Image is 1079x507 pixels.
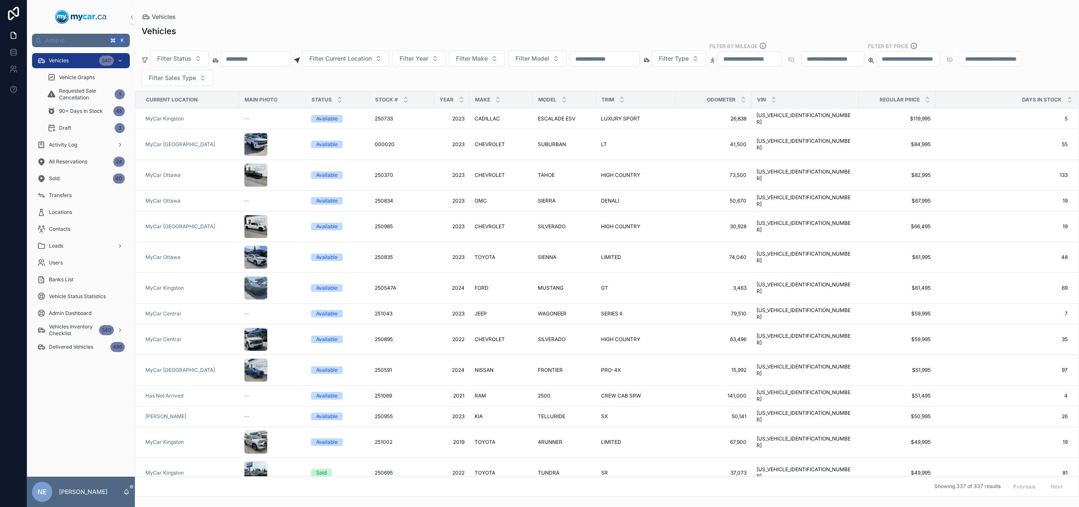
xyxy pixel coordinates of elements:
[538,285,564,291] span: MUSTANG
[439,367,464,374] a: 2024
[311,223,365,230] a: Available
[601,336,671,343] a: HIGH COUNTRY
[316,366,338,374] div: Available
[681,115,746,122] a: 26,838
[515,54,549,63] span: Filter Model
[99,325,114,335] div: 340
[475,197,528,204] a: GMC
[375,115,429,122] a: 250733
[757,112,854,125] span: [US_VEHICLE_IDENTIFICATION_NUMBER]
[145,115,184,122] a: MyCar Kingston
[538,285,591,291] a: MUSTANG
[375,310,392,317] span: 251043
[681,223,746,230] a: 30,928
[538,310,566,317] span: WAGONEER
[864,172,931,179] a: $82,995
[601,367,621,374] span: PRO-4X
[311,284,365,292] a: Available
[145,197,234,204] a: MyCar Ottawa
[475,285,489,291] span: FORD
[757,333,854,346] span: [US_VEHICLE_IDENTIFICATION_NUMBER]
[145,254,180,261] a: MyCar Ottawa
[311,253,365,261] a: Available
[757,307,854,320] span: [US_VEHICLE_IDENTIFICATION_NUMBER]
[115,123,125,133] div: 3
[538,115,591,122] a: ESCALADE ESV
[27,47,135,366] div: scrollable content
[375,115,393,122] span: 250733
[145,285,184,291] a: MyCar Kingston
[439,254,464,261] span: 2023
[475,254,495,261] span: TOYOTA
[601,285,671,291] a: GT
[601,285,608,291] span: GT
[538,115,575,122] span: ESCALADE ESV
[936,310,1068,317] span: 7
[375,254,429,261] a: 250835
[538,172,555,179] span: TAHOE
[709,42,757,50] label: Filter By Mileage
[757,168,854,182] a: [US_VEHICLE_IDENTIFICATION_NUMBER]
[864,223,931,230] a: $66,495
[439,141,464,148] span: 2023
[601,115,671,122] a: LUXURY SPORT
[145,197,180,204] span: MyCar Ottawa
[316,310,338,318] div: Available
[538,367,563,374] span: FRONTIER
[49,175,59,182] span: Sold
[439,285,464,291] span: 2024
[681,141,746,148] a: 41,500
[936,115,1068,122] a: 5
[145,141,215,148] span: MyCar [GEOGRAPHIC_DATA]
[439,223,464,230] a: 2023
[475,197,487,204] span: GMC
[439,310,464,317] a: 2023
[601,172,640,179] span: HIGH COUNTRY
[244,115,301,122] a: --
[49,158,87,165] span: All Reservations
[375,141,429,148] a: 000020
[601,223,640,230] span: HIGH COUNTRY
[145,367,215,374] span: MyCar [GEOGRAPHIC_DATA]
[475,115,500,122] span: CADILLAC
[49,192,72,199] span: Transfers
[936,223,1068,230] span: 19
[864,336,931,343] span: $59,995
[145,367,234,374] a: MyCar [GEOGRAPHIC_DATA]
[538,367,591,374] a: FRONTIER
[475,367,494,374] span: NISSAN
[681,336,746,343] a: 63,496
[475,172,505,179] span: CHEVROLET
[45,37,105,44] span: Jump to...
[864,115,931,122] a: $119,995
[475,310,528,317] a: JEEP
[145,336,234,343] a: MyCar Central
[375,197,393,204] span: 250834
[439,336,464,343] a: 2022
[475,367,528,374] a: NISSAN
[145,336,181,343] a: MyCar Central
[145,115,234,122] a: MyCar Kingston
[601,197,619,204] span: DENALI
[508,51,566,67] button: Select Button
[49,293,106,300] span: Vehicle Status Statistics
[311,171,365,179] a: Available
[149,74,196,82] span: Filter Sales Type
[59,88,111,101] span: Requested Sale Cancellation
[316,115,338,123] div: Available
[475,310,487,317] span: JEEP
[757,251,854,264] a: [US_VEHICLE_IDENTIFICATION_NUMBER]
[681,367,746,374] a: 15,992
[538,172,591,179] a: TAHOE
[42,87,130,102] a: Requested Sale Cancellation1
[115,89,125,99] div: 1
[311,366,365,374] a: Available
[375,172,393,179] span: 250370
[375,223,429,230] a: 250985
[375,336,393,343] span: 250895
[311,336,365,343] a: Available
[757,220,854,233] a: [US_VEHICLE_IDENTIFICATION_NUMBER]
